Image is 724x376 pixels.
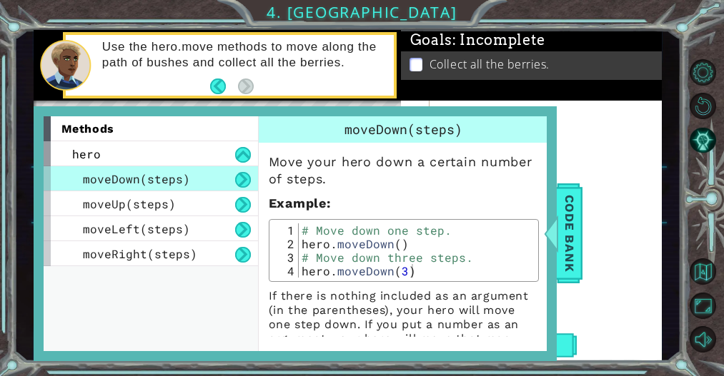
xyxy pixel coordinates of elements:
[273,237,299,250] div: 2
[691,255,724,288] a: Back to Map
[269,153,539,188] p: Move your hero down a certain number of steps.
[273,250,299,264] div: 3
[44,116,258,141] div: methods
[61,122,114,136] span: methods
[269,195,331,210] strong: :
[690,293,716,319] button: Maximize Browser
[410,31,545,49] span: Goals
[558,190,581,277] span: Code Bank
[83,171,190,186] span: moveDown(steps)
[238,78,254,94] button: Next
[273,223,299,237] div: 1
[430,56,550,72] p: Collect all the berries.
[259,116,549,143] div: moveDown(steps)
[344,121,462,138] span: moveDown(steps)
[210,78,238,94] button: Back
[269,289,539,360] p: If there is nothing included as an argument (in the parentheses), your hero will move one step do...
[404,103,430,118] div: 1
[690,326,716,352] button: Mute
[690,93,716,119] button: Restart Level
[269,195,327,210] span: Example
[690,59,716,86] button: Level Options
[83,246,197,261] span: moveRight(steps)
[452,31,545,49] span: : Incomplete
[102,39,385,71] p: Use the hero.move methods to move along the path of bushes and collect all the berries.
[83,221,190,236] span: moveLeft(steps)
[690,127,716,153] button: AI Hint
[83,196,176,211] span: moveUp(steps)
[273,264,299,278] div: 4
[72,146,101,161] span: hero
[690,258,716,285] button: Back to Map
